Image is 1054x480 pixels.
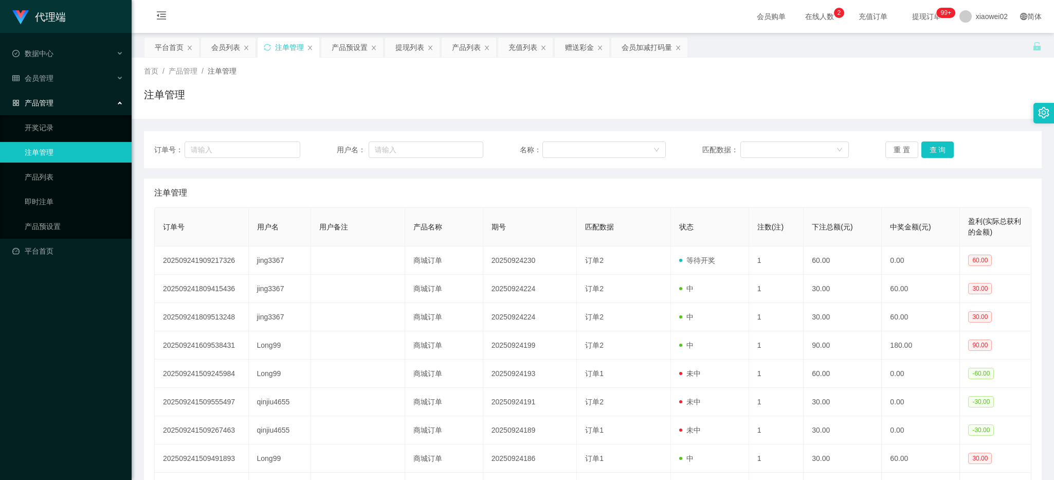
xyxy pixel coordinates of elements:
span: 注数(注) [757,223,784,231]
td: 商城订单 [405,275,483,303]
i: 图标: check-circle-o [12,50,20,57]
td: 商城订单 [405,331,483,360]
span: 订单2 [585,285,604,293]
span: 等待开奖 [679,256,715,264]
span: 在线人数 [800,13,839,20]
td: 商城订单 [405,246,483,275]
td: Long99 [249,445,312,473]
span: 订单1 [585,426,604,434]
td: 202509241509555497 [155,388,249,416]
span: 期号 [492,223,506,231]
td: Long99 [249,360,312,388]
div: 会员列表 [211,38,240,57]
i: 图标: sync [264,44,271,51]
i: 图标: menu-fold [144,1,179,33]
span: 产品名称 [413,223,442,231]
i: 图标: close [540,45,547,51]
td: 60.00 [882,303,960,331]
span: -30.00 [968,424,994,436]
a: 开奖记录 [25,117,123,138]
i: 图标: down [653,147,660,154]
a: 图标: dashboard平台首页 [12,241,123,261]
td: 1 [749,445,804,473]
td: 1 [749,416,804,445]
td: 1 [749,331,804,360]
td: 20250924191 [483,388,577,416]
span: 订单2 [585,398,604,406]
i: 图标: close [371,45,377,51]
td: 1 [749,246,804,275]
td: 202509241509245984 [155,360,249,388]
td: 商城订单 [405,445,483,473]
i: 图标: close [597,45,603,51]
span: 产品管理 [12,99,53,107]
span: 30.00 [968,311,992,323]
span: / [162,67,165,75]
td: 20250924186 [483,445,577,473]
span: 中奖金额(元) [890,223,931,231]
span: 30.00 [968,453,992,464]
td: 商城订单 [405,303,483,331]
td: 202509241909217326 [155,246,249,275]
span: 匹配数据 [585,223,614,231]
span: 90.00 [968,340,992,351]
td: 20250924224 [483,303,577,331]
span: 订单2 [585,313,604,321]
sup: 1205 [937,8,955,18]
div: 产品预设置 [332,38,368,57]
span: 30.00 [968,283,992,294]
i: 图标: close [187,45,193,51]
td: 60.00 [882,275,960,303]
span: 数据中心 [12,49,53,58]
span: 状态 [679,223,694,231]
span: 用户名： [337,145,368,155]
input: 请输入 [185,141,300,158]
td: 30.00 [804,275,882,303]
input: 请输入 [369,141,483,158]
i: 图标: close [675,45,681,51]
button: 查 询 [921,141,954,158]
td: qinjiu4655 [249,416,312,445]
td: 商城订单 [405,360,483,388]
span: 订单2 [585,256,604,264]
h1: 代理端 [35,1,66,33]
span: 未中 [679,426,701,434]
div: 产品列表 [452,38,481,57]
td: 30.00 [804,445,882,473]
span: 订单号 [163,223,185,231]
a: 注单管理 [25,142,123,163]
img: logo.9652507e.png [12,10,29,25]
p: 2 [837,8,841,18]
span: 中 [679,285,694,293]
td: 1 [749,360,804,388]
span: -60.00 [968,368,994,379]
span: 订单1 [585,454,604,463]
div: 提现列表 [395,38,424,57]
span: 充值订单 [853,13,893,20]
span: 注单管理 [154,187,187,199]
td: 202509241809513248 [155,303,249,331]
span: 未中 [679,398,701,406]
i: 图标: close [243,45,249,51]
td: 0.00 [882,246,960,275]
td: 商城订单 [405,388,483,416]
td: 1 [749,388,804,416]
span: 名称： [520,145,543,155]
span: / [202,67,204,75]
span: 订单2 [585,341,604,349]
td: 60.00 [804,360,882,388]
sup: 2 [834,8,844,18]
td: 0.00 [882,388,960,416]
td: 180.00 [882,331,960,360]
i: 图标: close [427,45,433,51]
td: 30.00 [804,303,882,331]
span: 提现订单 [907,13,946,20]
span: 订单1 [585,369,604,378]
a: 产品预设置 [25,216,123,237]
td: 0.00 [882,416,960,445]
td: 60.00 [882,445,960,473]
td: 20250924199 [483,331,577,360]
span: 首页 [144,67,158,75]
div: 充值列表 [508,38,537,57]
td: 20250924193 [483,360,577,388]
